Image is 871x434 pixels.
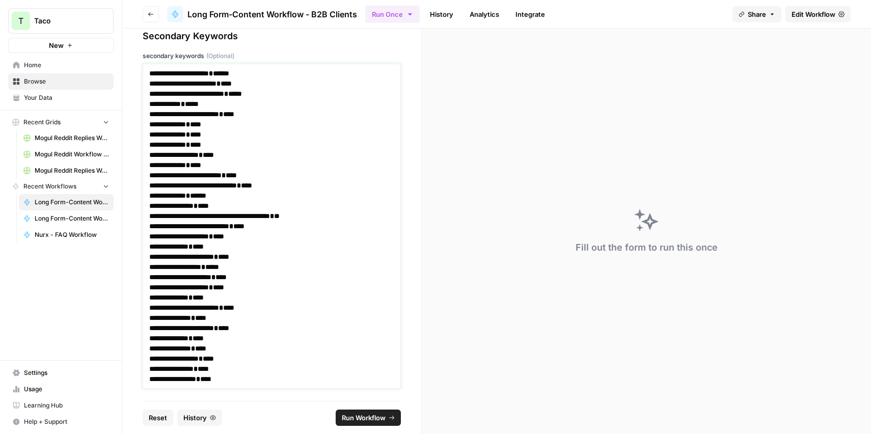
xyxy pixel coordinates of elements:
[785,6,851,22] a: Edit Workflow
[18,15,23,27] span: T
[424,6,459,22] a: History
[19,194,114,210] a: Long Form-Content Workflow - B2B Clients
[8,381,114,397] a: Usage
[792,9,835,19] span: Edit Workflow
[143,410,173,426] button: Reset
[177,410,222,426] button: History
[8,414,114,430] button: Help + Support
[206,51,234,61] span: (Optional)
[19,130,114,146] a: Mogul Reddit Replies Workflow Grid
[187,8,357,20] span: Long Form-Content Workflow - B2B Clients
[35,166,109,175] span: Mogul Reddit Replies Workflow Grid (1)
[143,29,401,43] div: Secondary Keywords
[8,8,114,34] button: Workspace: Taco
[24,93,109,102] span: Your Data
[576,240,718,255] div: Fill out the form to run this once
[732,6,781,22] button: Share
[49,40,64,50] span: New
[143,51,401,61] label: secondary keywords
[8,38,114,53] button: New
[19,146,114,162] a: Mogul Reddit Workflow Grid (1)
[24,385,109,394] span: Usage
[35,198,109,207] span: Long Form-Content Workflow - B2B Clients
[24,401,109,410] span: Learning Hub
[8,115,114,130] button: Recent Grids
[24,417,109,426] span: Help + Support
[23,182,76,191] span: Recent Workflows
[35,133,109,143] span: Mogul Reddit Replies Workflow Grid
[336,410,401,426] button: Run Workflow
[24,61,109,70] span: Home
[149,413,167,423] span: Reset
[24,77,109,86] span: Browse
[24,368,109,377] span: Settings
[19,162,114,179] a: Mogul Reddit Replies Workflow Grid (1)
[8,90,114,106] a: Your Data
[19,210,114,227] a: Long Form-Content Workflow - AI Clients (New)
[8,73,114,90] a: Browse
[8,397,114,414] a: Learning Hub
[183,413,207,423] span: History
[19,227,114,243] a: Nurx - FAQ Workflow
[35,150,109,159] span: Mogul Reddit Workflow Grid (1)
[8,57,114,73] a: Home
[342,413,386,423] span: Run Workflow
[8,179,114,194] button: Recent Workflows
[35,230,109,239] span: Nurx - FAQ Workflow
[34,16,96,26] span: Taco
[464,6,505,22] a: Analytics
[748,9,766,19] span: Share
[167,6,357,22] a: Long Form-Content Workflow - B2B Clients
[509,6,551,22] a: Integrate
[23,118,61,127] span: Recent Grids
[365,6,420,23] button: Run Once
[8,365,114,381] a: Settings
[35,214,109,223] span: Long Form-Content Workflow - AI Clients (New)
